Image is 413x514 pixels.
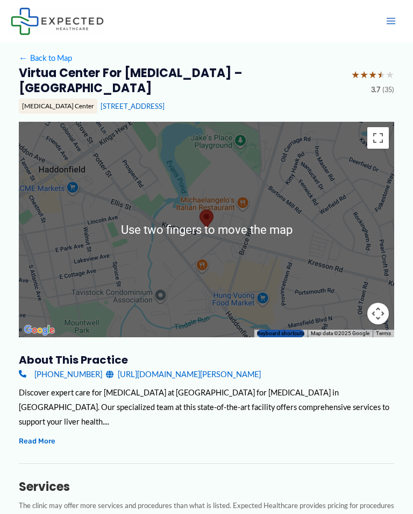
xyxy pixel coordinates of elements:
[22,324,57,338] a: Open this area in Google Maps (opens a new window)
[351,66,360,85] span: ★
[19,54,29,64] span: ←
[19,353,395,367] h3: About this practice
[376,331,391,337] a: Terms (opens in new tab)
[367,128,389,149] button: Toggle fullscreen view
[11,8,104,36] img: Expected Healthcare Logo - side, dark font, small
[19,99,97,114] div: [MEDICAL_DATA] Center
[22,324,57,338] img: Google
[19,66,344,97] h2: Virtua Center for [MEDICAL_DATA] – [GEOGRAPHIC_DATA]
[257,330,304,338] button: Keyboard shortcuts
[19,435,55,448] button: Read More
[371,84,380,97] span: 3.7
[19,480,395,495] h3: Services
[101,102,165,111] a: [STREET_ADDRESS]
[386,66,394,85] span: ★
[311,331,369,337] span: Map data ©2025 Google
[19,386,395,429] div: Discover expert care for [MEDICAL_DATA] at [GEOGRAPHIC_DATA] for [MEDICAL_DATA] in [GEOGRAPHIC_DA...
[368,66,377,85] span: ★
[19,367,102,382] a: [PHONE_NUMBER]
[360,66,368,85] span: ★
[382,84,394,97] span: (35)
[19,51,72,66] a: ←Back to Map
[367,303,389,325] button: Map camera controls
[106,367,261,382] a: [URL][DOMAIN_NAME][PERSON_NAME]
[377,66,386,85] span: ★
[380,10,402,33] button: Main menu toggle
